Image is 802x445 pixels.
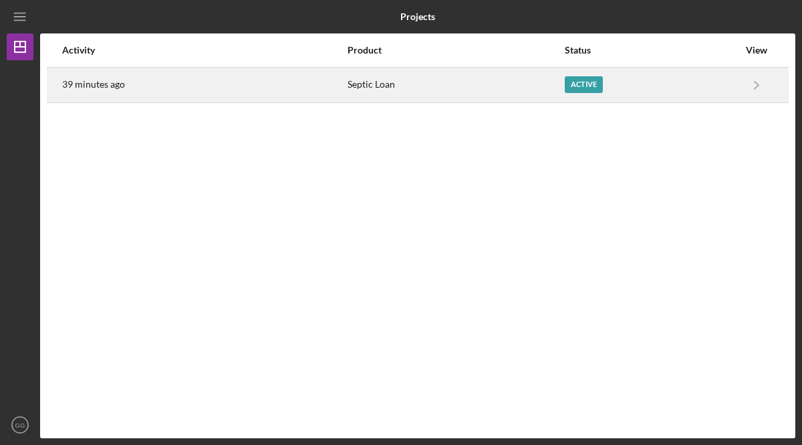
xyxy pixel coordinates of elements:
[400,11,435,22] b: Projects
[348,68,563,102] div: Septic Loan
[565,76,603,93] div: Active
[565,45,739,56] div: Status
[740,45,773,56] div: View
[15,422,25,429] text: GG
[62,45,346,56] div: Activity
[62,79,125,90] time: 2025-09-17 18:53
[7,412,33,438] button: GG
[348,45,563,56] div: Product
